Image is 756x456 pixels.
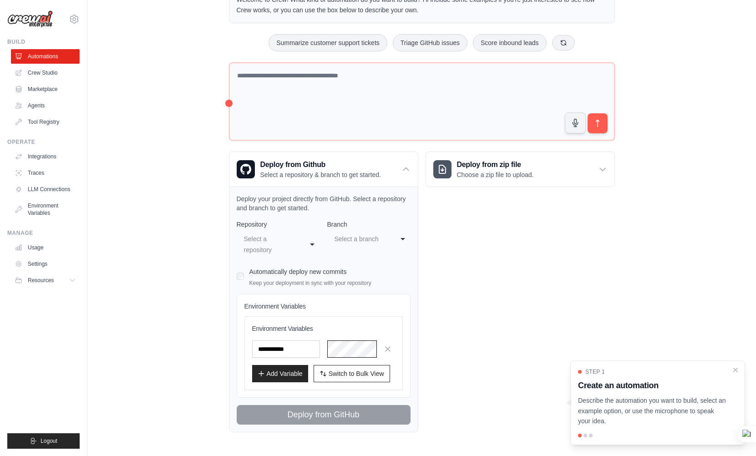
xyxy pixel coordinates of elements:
label: Branch [327,220,411,229]
button: Logout [7,433,80,449]
button: Switch to Bulk View [314,365,390,382]
a: Tool Registry [11,115,80,129]
a: LLM Connections [11,182,80,197]
button: Triage GitHub issues [393,34,467,51]
h3: Environment Variables [252,324,395,333]
button: Deploy from GitHub [237,405,411,425]
a: Automations [11,49,80,64]
p: Choose a zip file to upload. [457,170,534,179]
div: Operate [7,138,80,146]
img: Logo [7,10,53,28]
button: Summarize customer support tickets [269,34,387,51]
div: Manage [7,229,80,237]
a: Crew Studio [11,66,80,80]
a: Settings [11,257,80,271]
button: Close walkthrough [732,366,739,374]
a: Environment Variables [11,198,80,220]
div: Select a branch [335,233,385,244]
button: Score inbound leads [473,34,547,51]
div: Build [7,38,80,46]
label: Repository [237,220,320,229]
a: Marketplace [11,82,80,96]
a: Agents [11,98,80,113]
p: Describe the automation you want to build, select an example option, or use the microphone to spe... [578,395,726,426]
iframe: Chat Widget [710,412,756,456]
h4: Environment Variables [244,302,403,311]
p: Keep your deployment in sync with your repository [249,279,371,287]
button: Resources [11,273,80,288]
span: Logout [41,437,57,445]
a: Traces [11,166,80,180]
label: Automatically deploy new commits [249,268,347,275]
a: Usage [11,240,80,255]
button: Add Variable [252,365,308,382]
span: Resources [28,277,54,284]
span: Switch to Bulk View [329,369,384,378]
h3: Create an automation [578,379,726,392]
h3: Deploy from Github [260,159,381,170]
a: Integrations [11,149,80,164]
span: Step 1 [585,368,605,375]
p: Select a repository & branch to get started. [260,170,381,179]
div: Select a repository [244,233,294,255]
h3: Deploy from zip file [457,159,534,170]
p: Deploy your project directly from GitHub. Select a repository and branch to get started. [237,194,411,213]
